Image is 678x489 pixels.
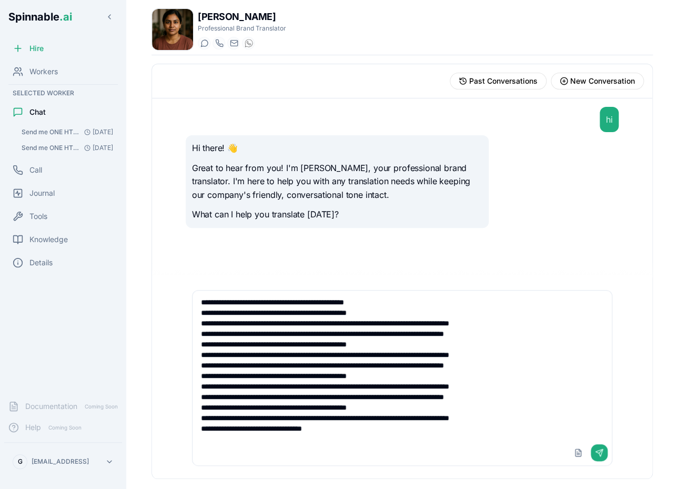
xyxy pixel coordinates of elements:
[29,66,58,77] span: Workers
[80,128,113,136] span: [DATE]
[59,11,72,23] span: .ai
[152,9,193,50] img: Olivia da Silva
[22,128,80,136] span: Send me ONE HTML-formatted and left aligned email 1. Friendly intro • Open with an upbe...: I'll ...
[8,451,118,472] button: G[EMAIL_ADDRESS]
[212,37,225,49] button: Start a call with Olivia da Silva
[606,113,613,126] div: hi
[22,144,80,152] span: Send me ONE HTML-formatted email. 1. Friendly intro • Open with an upbeat, first-person ...: I'll...
[192,162,483,202] p: Great to hear from you! I'm [PERSON_NAME], your professional brand translator. I'm here to help y...
[17,141,118,155] button: Open conversation: Send me ONE HTML-formatted email. 1. Friendly intro • Open with an upbeat, fir...
[198,24,286,33] p: Professional Brand Translator
[29,43,44,54] span: Hire
[4,87,122,99] div: Selected Worker
[29,165,42,175] span: Call
[25,422,41,433] span: Help
[198,9,286,24] h1: [PERSON_NAME]
[245,39,253,47] img: WhatsApp
[82,402,121,412] span: Coming Soon
[17,125,118,139] button: Open conversation: Send me ONE HTML-formatted and left aligned email 1. Friendly intro • Open wit...
[227,37,240,49] button: Send email to olivia.da.silva@getspinnable.ai
[8,11,72,23] span: Spinnable
[29,107,46,117] span: Chat
[192,142,483,155] p: Hi there! 👋
[551,73,644,89] button: Start new conversation
[80,144,113,152] span: [DATE]
[570,76,635,86] span: New Conversation
[45,423,85,433] span: Coming Soon
[242,37,255,49] button: WhatsApp
[198,37,210,49] button: Start a chat with Olivia da Silva
[25,401,77,412] span: Documentation
[32,457,89,466] p: [EMAIL_ADDRESS]
[18,457,23,466] span: G
[29,188,55,198] span: Journal
[192,208,483,222] p: What can I help you translate [DATE]?
[469,76,538,86] span: Past Conversations
[29,234,68,245] span: Knowledge
[29,211,47,222] span: Tools
[450,73,547,89] button: View past conversations
[29,257,53,268] span: Details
